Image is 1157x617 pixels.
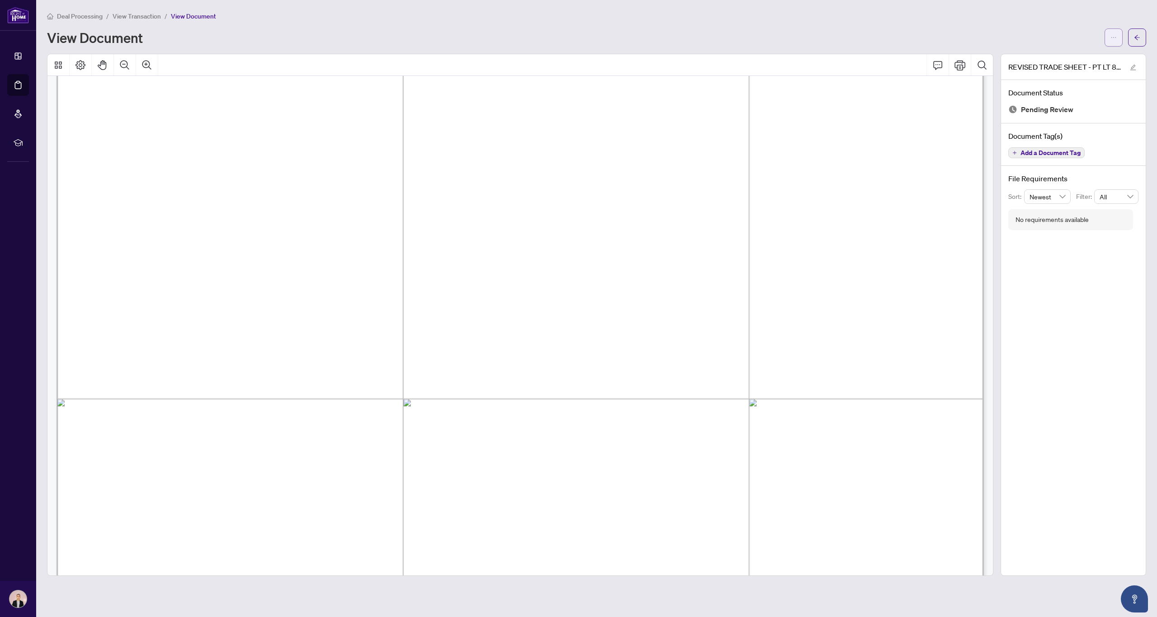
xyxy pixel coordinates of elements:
[171,12,216,20] span: View Document
[1134,34,1140,41] span: arrow-left
[47,13,53,19] span: home
[1030,190,1066,203] span: Newest
[1130,64,1136,71] span: edit
[1016,215,1089,225] div: No requirements available
[57,12,103,20] span: Deal Processing
[1008,192,1024,202] p: Sort:
[1008,105,1017,114] img: Document Status
[1012,151,1017,155] span: plus
[113,12,161,20] span: View Transaction
[9,590,27,608] img: Profile Icon
[1021,150,1081,156] span: Add a Document Tag
[1100,190,1133,203] span: All
[1008,131,1138,141] h4: Document Tag(s)
[1008,87,1138,98] h4: Document Status
[1008,173,1138,184] h4: File Requirements
[1021,104,1073,116] span: Pending Review
[106,11,109,21] li: /
[1110,34,1117,41] span: ellipsis
[47,30,143,45] h1: View Document
[165,11,167,21] li: /
[1121,585,1148,612] button: Open asap
[7,7,29,24] img: logo
[1008,61,1121,72] span: REVISED TRADE SHEET - PT LT 8 CON 7 COUNTY RD 503 Rd.pdf
[1076,192,1094,202] p: Filter:
[1008,147,1085,158] button: Add a Document Tag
